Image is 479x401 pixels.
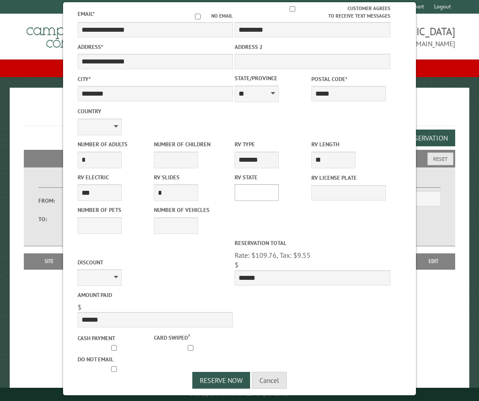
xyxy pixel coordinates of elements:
[78,291,233,299] label: Amount paid
[427,152,453,165] button: Reset
[78,206,152,214] label: Number of Pets
[38,215,63,223] label: To:
[28,253,70,269] th: Site
[24,17,134,52] img: Campground Commander
[237,6,348,12] input: Customer agrees to receive text messages
[235,251,311,260] span: Rate: $109.76, Tax: $9.55
[78,355,152,364] label: Do not email
[380,130,455,146] button: Add a Reservation
[38,178,137,188] label: Dates
[78,43,233,51] label: Address
[184,14,211,19] input: No email
[24,150,455,167] h2: Filters
[188,333,190,339] a: ?
[154,332,228,342] label: Card swiped
[235,140,309,149] label: RV Type
[190,391,289,397] small: © Campground Commander LLC. All rights reserved.
[78,303,82,312] span: $
[38,197,63,205] label: From:
[235,239,390,247] label: Reservation Total
[24,102,455,126] h1: Reservations
[235,173,309,182] label: RV State
[78,334,152,342] label: Cash payment
[78,258,233,267] label: Discount
[235,43,390,51] label: Address 2
[235,5,390,20] label: Customer agrees to receive text messages
[235,260,239,269] span: $
[78,75,233,83] label: City
[78,140,152,149] label: Number of Adults
[78,107,233,115] label: Country
[154,173,228,182] label: RV Slides
[311,75,386,83] label: Postal Code
[252,372,287,389] button: Cancel
[78,10,95,18] label: Email
[184,12,233,20] label: No email
[311,140,386,149] label: RV Length
[154,140,228,149] label: Number of Children
[192,372,250,389] button: Reserve Now
[154,206,228,214] label: Number of Vehicles
[412,253,455,269] th: Edit
[311,174,386,182] label: RV License Plate
[235,74,309,82] label: State/Province
[78,173,152,182] label: RV Electric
